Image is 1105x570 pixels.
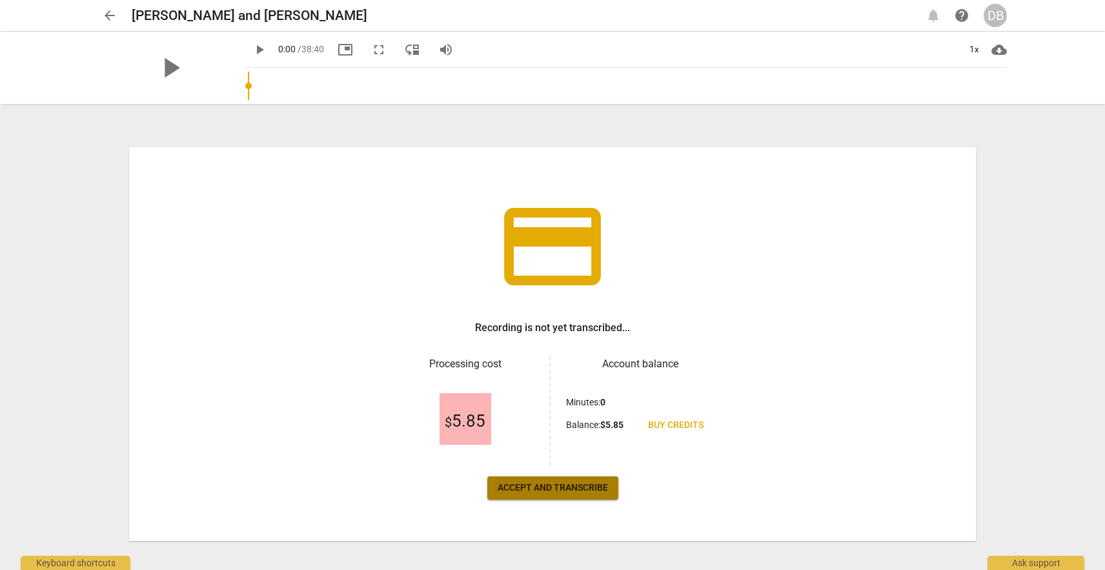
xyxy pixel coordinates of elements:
[600,397,605,407] b: 0
[566,396,605,409] p: Minutes :
[991,42,1007,57] span: cloud_download
[391,356,539,372] h3: Processing cost
[405,42,420,57] span: move_down
[600,420,623,430] b: $ 5.85
[434,38,458,61] button: Volume
[252,42,267,57] span: play_arrow
[401,38,424,61] button: View player as separate pane
[132,8,367,24] h2: [PERSON_NAME] and [PERSON_NAME]
[475,320,630,336] h3: Recording is not yet transcribed...
[494,188,611,305] span: credit_card
[954,8,969,23] span: help
[487,476,618,500] button: Accept and transcribe
[498,482,608,494] span: Accept and transcribe
[950,4,973,27] a: Help
[566,356,714,372] h3: Account balance
[566,418,623,432] p: Balance :
[248,38,271,61] button: Play
[438,42,454,57] span: volume_up
[102,8,117,23] span: arrow_back
[21,556,130,570] div: Keyboard shortcuts
[445,412,485,431] span: 5.85
[371,42,387,57] span: fullscreen
[298,44,324,54] span: / 38:40
[154,51,187,85] span: play_arrow
[367,38,390,61] button: Fullscreen
[445,414,452,430] span: $
[334,38,357,61] button: Picture in picture
[338,42,353,57] span: picture_in_picture
[984,4,1007,27] button: DB
[648,419,704,432] span: Buy credits
[962,39,986,60] div: 1x
[278,44,296,54] span: 0:00
[988,556,1084,570] div: Ask support
[638,414,714,437] a: Buy credits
